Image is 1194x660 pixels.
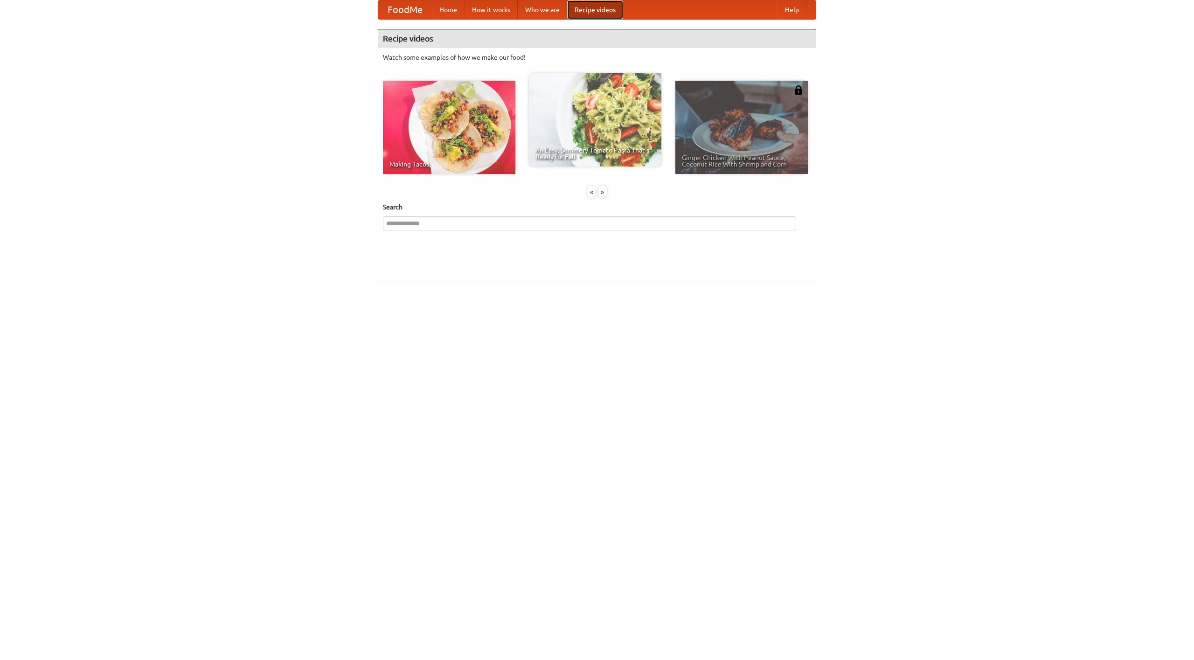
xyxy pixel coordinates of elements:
p: Watch some examples of how we make our food! [383,53,811,62]
a: Home [432,0,465,19]
a: Who we are [518,0,567,19]
h5: Search [383,202,811,212]
h4: Recipe videos [378,29,816,48]
div: » [598,186,607,198]
div: « [587,186,596,198]
a: FoodMe [378,0,432,19]
a: Making Tacos [383,81,515,174]
a: Help [777,0,806,19]
img: 483408.png [794,85,803,95]
a: How it works [465,0,518,19]
span: Making Tacos [389,161,509,167]
span: An Easy, Summery Tomato Pasta That's Ready for Fall [535,147,655,160]
a: An Easy, Summery Tomato Pasta That's Ready for Fall [529,73,661,167]
a: Recipe videos [567,0,623,19]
